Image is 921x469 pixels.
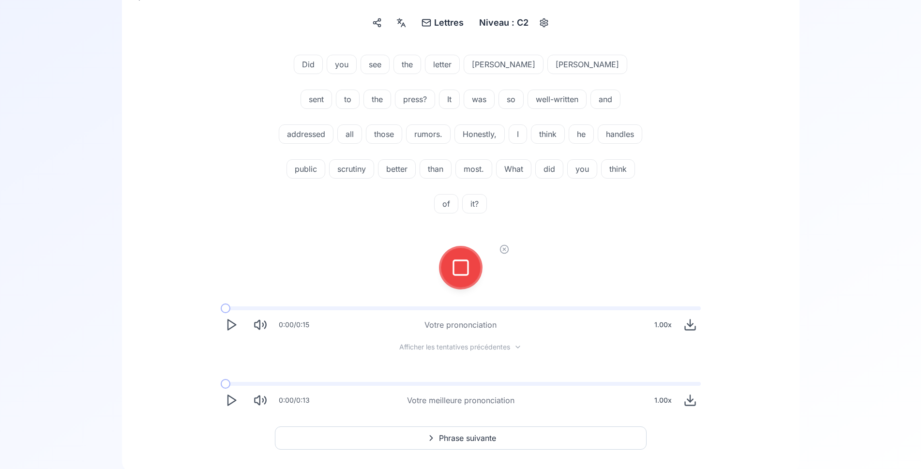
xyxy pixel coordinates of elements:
button: Download audio [679,314,701,335]
div: Votre meilleure prononciation [407,394,514,406]
button: It [439,90,460,109]
button: you [327,55,357,74]
button: Phrase suivante [275,426,647,450]
span: of [435,198,458,210]
button: most. [455,159,492,179]
span: letter [425,59,459,70]
div: 0:00 / 0:15 [279,320,309,330]
button: Lettres [418,14,468,31]
button: he [569,124,594,144]
button: think [601,159,635,179]
button: of [434,194,458,213]
div: 0:00 / 0:13 [279,395,310,405]
span: Honestly, [455,128,504,140]
span: Phrase suivante [439,432,496,444]
span: Lettres [434,16,464,30]
span: those [366,128,402,140]
span: better [378,163,415,175]
div: Niveau : C2 [475,14,532,31]
button: Honestly, [454,124,505,144]
span: you [327,59,356,70]
span: see [361,59,389,70]
button: Mute [250,390,271,411]
button: was [464,90,495,109]
span: and [591,93,620,105]
button: so [498,90,524,109]
span: [PERSON_NAME] [548,59,627,70]
button: handles [598,124,642,144]
span: scrutiny [330,163,374,175]
button: What [496,159,531,179]
span: sent [301,93,332,105]
span: so [499,93,523,105]
div: Votre prononciation [424,319,497,331]
button: Did [294,55,323,74]
span: he [569,128,593,140]
span: the [364,93,391,105]
button: it? [462,194,487,213]
button: I [509,124,527,144]
button: those [366,124,402,144]
button: Afficher les tentatives précédentes [392,343,529,351]
button: well-written [528,90,587,109]
button: the [363,90,391,109]
span: to [336,93,359,105]
button: Download audio [679,390,701,411]
button: Mute [250,314,271,335]
div: 1.00 x [650,315,676,334]
button: rumors. [406,124,451,144]
span: press? [395,93,435,105]
span: handles [598,128,642,140]
span: than [420,163,451,175]
button: see [361,55,390,74]
span: most. [456,163,492,175]
span: [PERSON_NAME] [464,59,543,70]
span: public [287,163,325,175]
button: than [420,159,452,179]
button: Play [221,314,242,335]
button: all [337,124,362,144]
span: you [568,163,597,175]
span: rumors. [407,128,450,140]
button: did [535,159,563,179]
span: the [394,59,421,70]
button: public [287,159,325,179]
button: Play [221,390,242,411]
button: Niveau : C2 [475,14,552,31]
button: think [531,124,565,144]
span: well-written [528,93,586,105]
button: you [567,159,597,179]
button: sent [301,90,332,109]
span: was [464,93,494,105]
span: did [536,163,563,175]
button: press? [395,90,435,109]
span: think [602,163,634,175]
button: and [590,90,620,109]
span: It [439,93,459,105]
span: Afficher les tentatives précédentes [399,342,510,352]
span: addressed [279,128,333,140]
button: [PERSON_NAME] [547,55,627,74]
span: think [531,128,564,140]
span: I [509,128,527,140]
button: the [393,55,421,74]
span: it? [463,198,486,210]
button: scrutiny [329,159,374,179]
span: What [497,163,531,175]
button: [PERSON_NAME] [464,55,544,74]
button: addressed [279,124,333,144]
button: better [378,159,416,179]
span: all [338,128,362,140]
span: Did [294,59,322,70]
div: 1.00 x [650,391,676,410]
button: letter [425,55,460,74]
button: to [336,90,360,109]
